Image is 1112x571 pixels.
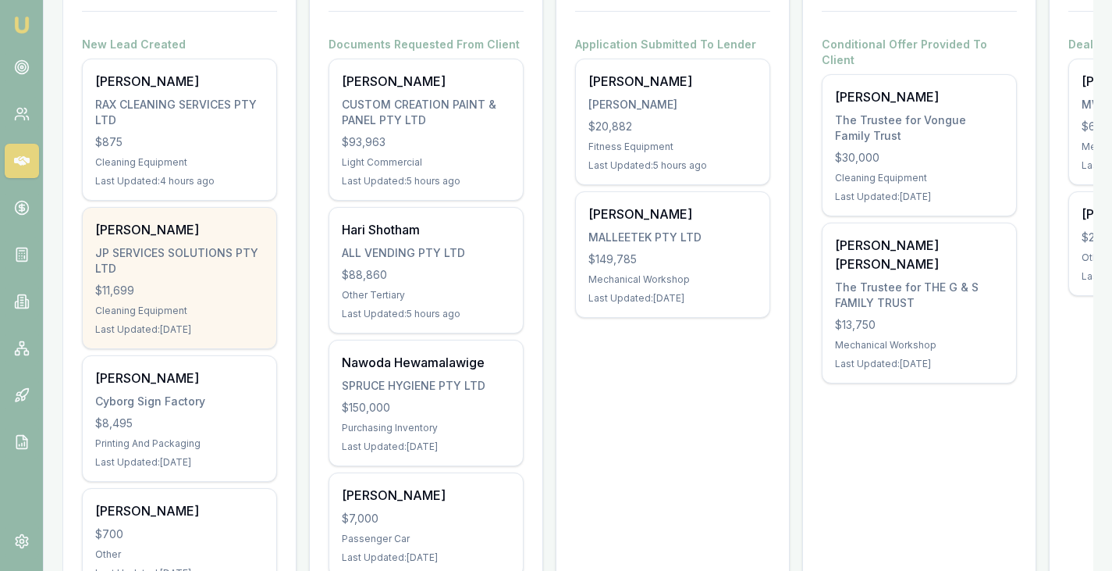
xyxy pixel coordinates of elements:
[342,134,510,150] div: $93,963
[12,16,31,34] img: emu-icon-u.png
[95,323,264,336] div: Last Updated: [DATE]
[95,220,264,239] div: [PERSON_NAME]
[95,305,264,317] div: Cleaning Equipment
[835,339,1004,352] div: Mechanical Workshop
[342,378,510,394] div: SPRUCE HYGIENE PTY LTD
[95,97,264,128] div: RAX CLEANING SERVICES PTY LTD
[575,37,770,52] h4: Application Submitted To Lender
[835,112,1004,144] div: The Trustee for Vongue Family Trust
[342,551,510,564] div: Last Updated: [DATE]
[588,292,757,305] div: Last Updated: [DATE]
[588,72,757,91] div: [PERSON_NAME]
[329,37,524,52] h4: Documents Requested From Client
[342,486,510,505] div: [PERSON_NAME]
[588,273,757,286] div: Mechanical Workshop
[835,317,1004,333] div: $13,750
[342,175,510,187] div: Last Updated: 5 hours ago
[835,280,1004,311] div: The Trustee for THE G & S FAMILY TRUST
[588,97,757,112] div: [PERSON_NAME]
[342,422,510,434] div: Purchasing Inventory
[342,289,510,302] div: Other Tertiary
[342,245,510,261] div: ALL VENDING PTY LTD
[835,87,1004,106] div: [PERSON_NAME]
[588,141,757,153] div: Fitness Equipment
[95,456,264,469] div: Last Updated: [DATE]
[95,369,264,387] div: [PERSON_NAME]
[342,72,510,91] div: [PERSON_NAME]
[835,236,1004,273] div: [PERSON_NAME] [PERSON_NAME]
[835,172,1004,184] div: Cleaning Equipment
[95,283,264,298] div: $11,699
[342,353,510,372] div: Nawoda Hewamalawige
[95,416,264,431] div: $8,495
[342,267,510,283] div: $88,860
[342,511,510,526] div: $7,000
[588,119,757,134] div: $20,882
[835,358,1004,370] div: Last Updated: [DATE]
[95,72,264,91] div: [PERSON_NAME]
[822,37,1017,68] h4: Conditional Offer Provided To Client
[588,230,757,245] div: MALLEETEK PTY LTD
[342,308,510,320] div: Last Updated: 5 hours ago
[588,205,757,223] div: [PERSON_NAME]
[95,175,264,187] div: Last Updated: 4 hours ago
[835,191,1004,203] div: Last Updated: [DATE]
[342,156,510,169] div: Light Commercial
[342,220,510,239] div: Hari Shotham
[835,150,1004,166] div: $30,000
[95,156,264,169] div: Cleaning Equipment
[342,97,510,128] div: CUSTOM CREATION PAINT & PANEL PTY LTD
[95,245,264,277] div: JP SERVICES SOLUTIONS PTY LTD
[95,394,264,409] div: Cyborg Sign Factory
[95,501,264,520] div: [PERSON_NAME]
[95,548,264,561] div: Other
[95,134,264,150] div: $875
[342,400,510,416] div: $150,000
[82,37,277,52] h4: New Lead Created
[588,252,757,267] div: $149,785
[95,526,264,542] div: $700
[588,159,757,172] div: Last Updated: 5 hours ago
[342,533,510,545] div: Passenger Car
[95,437,264,450] div: Printing And Packaging
[342,441,510,453] div: Last Updated: [DATE]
